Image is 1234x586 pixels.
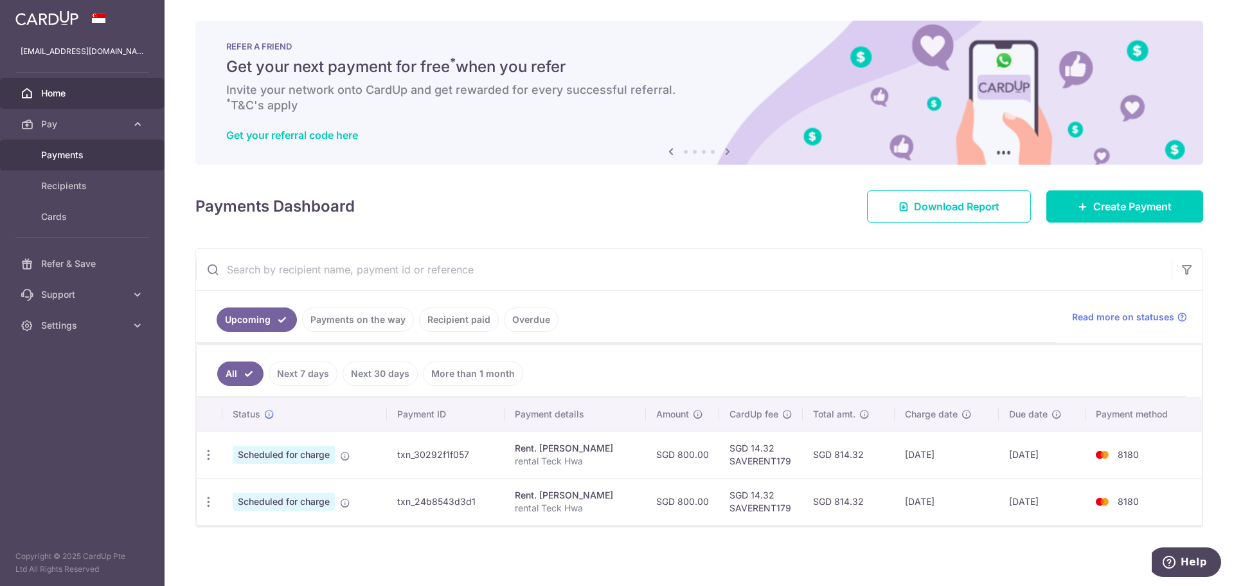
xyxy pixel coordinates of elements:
[1009,408,1048,421] span: Due date
[41,288,126,301] span: Support
[646,478,719,525] td: SGD 800.00
[895,478,999,525] td: [DATE]
[41,210,126,223] span: Cards
[515,442,636,455] div: Rent. [PERSON_NAME]
[195,21,1203,165] img: RAF banner
[1118,496,1139,507] span: 8180
[515,489,636,502] div: Rent. [PERSON_NAME]
[387,398,505,431] th: Payment ID
[1118,449,1139,460] span: 8180
[226,129,358,142] a: Get your referral code here
[15,10,78,26] img: CardUp
[1089,494,1115,509] img: Bank Card
[217,362,264,386] a: All
[729,408,778,421] span: CardUp fee
[195,195,355,218] h4: Payments Dashboard
[21,45,144,58] p: [EMAIL_ADDRESS][DOMAIN_NAME]
[914,199,999,214] span: Download Report
[233,408,260,421] span: Status
[196,249,1172,290] input: Search by recipient name, payment id or reference
[1152,547,1221,580] iframe: Opens a widget where you can find more information
[504,307,559,332] a: Overdue
[999,431,1086,478] td: [DATE]
[423,362,523,386] a: More than 1 month
[803,431,895,478] td: SGD 814.32
[515,502,636,515] p: rental Teck Hwa
[269,362,337,386] a: Next 7 days
[419,307,499,332] a: Recipient paid
[41,179,126,192] span: Recipients
[719,431,803,478] td: SGD 14.32 SAVERENT179
[217,307,297,332] a: Upcoming
[233,493,335,511] span: Scheduled for charge
[1086,398,1202,431] th: Payment method
[233,446,335,464] span: Scheduled for charge
[226,41,1172,51] p: REFER A FRIEND
[226,82,1172,113] h6: Invite your network onto CardUp and get rewarded for every successful referral. T&C's apply
[387,478,505,525] td: txn_24b8543d3d1
[646,431,719,478] td: SGD 800.00
[719,478,803,525] td: SGD 14.32 SAVERENT179
[905,408,958,421] span: Charge date
[803,478,895,525] td: SGD 814.32
[999,478,1086,525] td: [DATE]
[515,455,636,468] p: rental Teck Hwa
[1072,311,1187,324] a: Read more on statuses
[41,118,126,131] span: Pay
[867,190,1031,223] a: Download Report
[1072,311,1174,324] span: Read more on statuses
[1046,190,1203,223] a: Create Payment
[343,362,418,386] a: Next 30 days
[226,57,1172,77] h5: Get your next payment for free when you refer
[41,257,126,270] span: Refer & Save
[1093,199,1172,214] span: Create Payment
[505,398,646,431] th: Payment details
[41,149,126,161] span: Payments
[387,431,505,478] td: txn_30292f1f057
[302,307,414,332] a: Payments on the way
[813,408,855,421] span: Total amt.
[895,431,999,478] td: [DATE]
[41,87,126,100] span: Home
[1089,447,1115,462] img: Bank Card
[656,408,689,421] span: Amount
[41,319,126,332] span: Settings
